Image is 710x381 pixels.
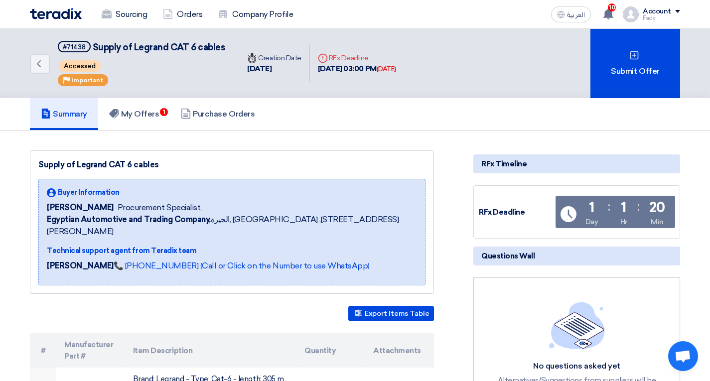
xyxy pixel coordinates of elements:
[109,109,159,119] h5: My Offers
[47,215,211,224] b: Egyptian Automotive and Trading Company,
[38,159,426,171] div: Supply of Legrand CAT 6 cables
[247,53,301,63] div: Creation Date
[30,333,56,368] th: #
[590,29,680,98] div: Submit Offer
[58,187,120,198] span: Buyer Information
[47,246,417,256] div: Technical support agent from Teradix team
[47,261,114,270] strong: [PERSON_NAME]
[47,214,417,238] span: الجيزة, [GEOGRAPHIC_DATA] ,[STREET_ADDRESS][PERSON_NAME]
[93,42,225,53] span: Supply of Legrand CAT 6 cables
[155,3,210,25] a: Orders
[637,198,640,216] div: :
[643,15,680,21] div: Fady
[114,261,370,270] a: 📞 [PHONE_NUMBER] (Call or Click on the Number to use WhatsApp)
[47,202,114,214] span: [PERSON_NAME]
[377,64,396,74] div: [DATE]
[160,108,168,116] span: 1
[620,217,627,227] div: Hr
[170,98,266,130] a: Purchase Orders
[318,53,396,63] div: RFx Deadline
[94,3,155,25] a: Sourcing
[567,11,585,18] span: العربية
[30,8,82,19] img: Teradix logo
[58,41,225,53] h5: Supply of Legrand CAT 6 cables
[56,333,125,368] th: Manufacturer Part #
[296,333,365,368] th: Quantity
[365,333,434,368] th: Attachments
[41,109,87,119] h5: Summary
[651,217,664,227] div: Min
[348,306,434,321] button: Export Items Table
[608,198,610,216] div: :
[481,251,535,261] span: Questions Wall
[318,63,396,75] div: [DATE] 03:00 PM
[608,3,616,11] span: 10
[589,201,594,215] div: 1
[125,333,297,368] th: Item Description
[649,201,665,215] div: 20
[473,154,680,173] div: RFx Timeline
[492,361,662,372] div: No questions asked yet
[643,7,671,16] div: Account
[71,77,103,84] span: Important
[59,60,101,72] span: Accessed
[551,6,591,22] button: العربية
[549,302,605,349] img: empty_state_list.svg
[623,6,639,22] img: profile_test.png
[210,3,301,25] a: Company Profile
[30,98,98,130] a: Summary
[621,201,626,215] div: 1
[181,109,255,119] h5: Purchase Orders
[118,202,202,214] span: Procurement Specialist,
[63,44,86,50] div: #71438
[247,63,301,75] div: [DATE]
[585,217,598,227] div: Day
[479,207,554,218] div: RFx Deadline
[98,98,170,130] a: My Offers1
[668,341,698,371] div: Open chat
